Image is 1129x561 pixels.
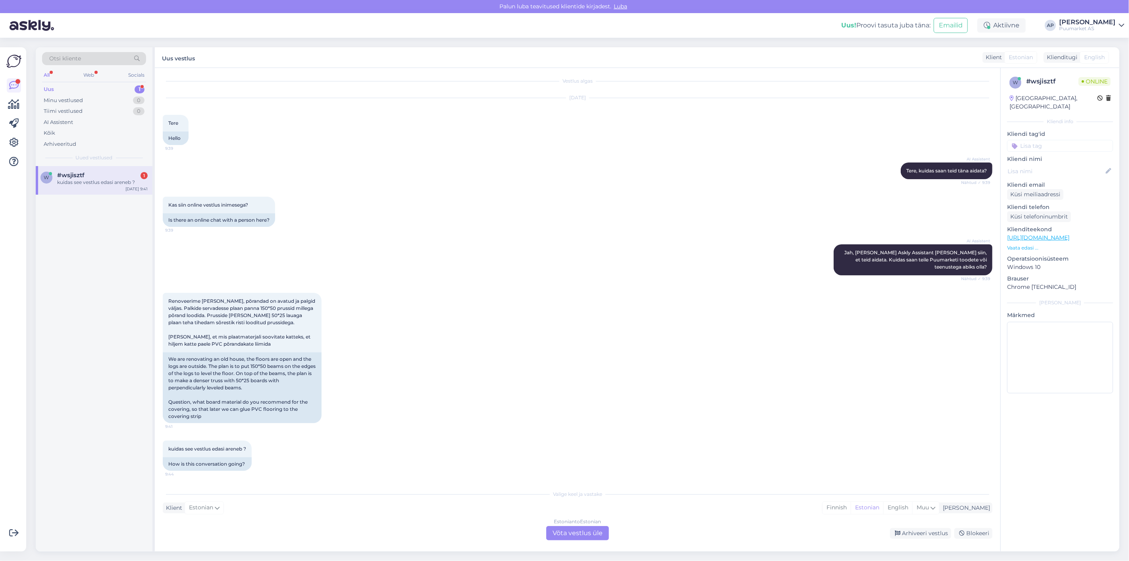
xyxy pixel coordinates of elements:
[44,107,83,115] div: Tiimi vestlused
[1007,181,1113,189] p: Kliendi email
[163,491,992,498] div: Valige keel ja vastake
[1009,53,1033,62] span: Estonian
[1013,79,1018,85] span: w
[163,352,322,423] div: We are renovating an old house, the floors are open and the logs are outside. The plan is to put ...
[165,424,195,429] span: 9:41
[1007,275,1113,283] p: Brauser
[917,504,929,511] span: Muu
[44,129,55,137] div: Kõik
[1059,25,1116,32] div: Puumarket AS
[163,457,252,471] div: How is this conversation going?
[135,85,144,93] div: 1
[165,145,195,151] span: 9:39
[1084,53,1105,62] span: English
[165,471,195,477] span: 9:44
[977,18,1026,33] div: Aktiivne
[127,70,146,80] div: Socials
[133,97,144,104] div: 0
[1059,19,1124,32] a: [PERSON_NAME]Puumarket AS
[841,21,856,29] b: Uus!
[960,156,990,162] span: AI Assistent
[1007,299,1113,306] div: [PERSON_NAME]
[168,446,246,452] span: kuidas see vestlus edasi areneb ?
[954,528,992,539] div: Blokeeri
[44,85,54,93] div: Uus
[934,18,968,33] button: Emailid
[851,502,883,514] div: Estonian
[960,276,990,282] span: Nähtud ✓ 9:39
[1007,130,1113,138] p: Kliendi tag'id
[1007,311,1113,319] p: Märkmed
[1079,77,1111,86] span: Online
[162,52,195,63] label: Uus vestlus
[168,298,316,347] span: Renoveerime [PERSON_NAME], põrandad on avatud ja palgid väljas. Palkide servadesse plaan panna 15...
[890,528,951,539] div: Arhiveeri vestlus
[546,526,609,540] div: Võta vestlus üle
[44,97,83,104] div: Minu vestlused
[1007,203,1113,211] p: Kliendi telefon
[44,118,73,126] div: AI Assistent
[57,179,148,186] div: kuidas see vestlus edasi areneb ?
[6,54,21,69] img: Askly Logo
[57,172,85,179] span: #wsjisztf
[42,70,51,80] div: All
[1007,255,1113,263] p: Operatsioonisüsteem
[125,186,148,192] div: [DATE] 9:41
[168,202,248,208] span: Kas siin online vestlus inimesega?
[1007,189,1063,200] div: Küsi meiliaadressi
[844,250,988,270] span: Jah, [PERSON_NAME] Askly Assistant [PERSON_NAME] siin, et teid aidata. Kuidas saan teile Puumarke...
[163,213,275,227] div: Is there an online chat with a person here?
[1007,140,1113,152] input: Lisa tag
[82,70,96,80] div: Web
[611,3,630,10] span: Luba
[1007,283,1113,291] p: Chrome [TECHNICAL_ID]
[1010,94,1097,111] div: [GEOGRAPHIC_DATA], [GEOGRAPHIC_DATA]
[906,168,987,174] span: Tere, kuidas saan teid täna aidata?
[1007,211,1071,222] div: Küsi telefoninumbrit
[44,140,76,148] div: Arhiveeritud
[554,518,601,525] div: Estonian to Estonian
[1045,20,1056,31] div: AP
[141,172,148,179] div: 1
[1007,225,1113,234] p: Klienditeekond
[823,502,851,514] div: Finnish
[163,504,182,512] div: Klient
[168,120,178,126] span: Tere
[960,238,990,244] span: AI Assistent
[1007,234,1069,241] a: [URL][DOMAIN_NAME]
[1007,244,1113,251] p: Vaata edasi ...
[76,154,113,161] span: Uued vestlused
[133,107,144,115] div: 0
[883,502,912,514] div: English
[1059,19,1116,25] div: [PERSON_NAME]
[1007,155,1113,163] p: Kliendi nimi
[1044,53,1077,62] div: Klienditugi
[163,94,992,101] div: [DATE]
[1007,118,1113,125] div: Kliendi info
[1008,167,1104,176] input: Lisa nimi
[49,54,81,63] span: Otsi kliente
[44,174,49,180] span: w
[189,503,213,512] span: Estonian
[940,504,990,512] div: [PERSON_NAME]
[841,21,931,30] div: Proovi tasuta juba täna:
[960,180,990,186] span: Nähtud ✓ 9:39
[163,132,189,145] div: Hello
[983,53,1002,62] div: Klient
[165,227,195,233] span: 9:39
[163,77,992,85] div: Vestlus algas
[1026,77,1079,86] div: # wsjisztf
[1007,263,1113,271] p: Windows 10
